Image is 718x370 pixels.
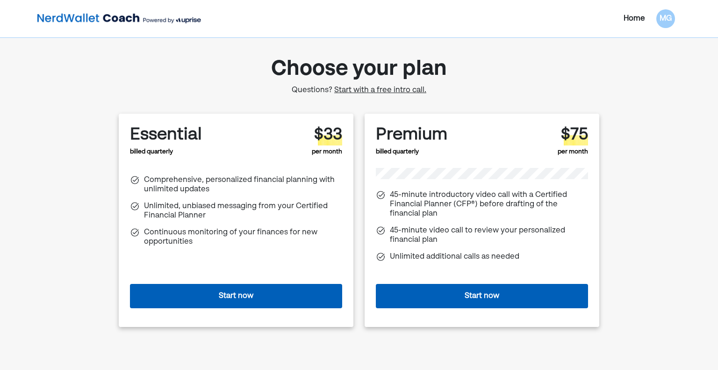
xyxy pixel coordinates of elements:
button: Start now [376,284,588,308]
div: 45-minute introductory video call with a Certified Financial Planner (CFP®) before drafting of th... [390,190,588,218]
div: MG [656,9,675,28]
div: Unlimited, unbiased messaging from your Certified Financial Planner [144,202,342,220]
div: Choose your plan [271,53,447,86]
span: Start with a free intro call. [334,87,426,94]
div: billed quarterly [376,125,447,157]
div: per month [558,125,588,157]
div: Unlimited additional calls as needed [390,252,519,261]
div: Continuous monitoring of your finances for new opportunities [144,228,342,247]
div: Comprehensive, personalized financial planning with unlimited updates [144,175,342,194]
div: Questions? [271,86,447,95]
div: Home [624,13,645,24]
button: Start now [130,284,342,308]
div: $33 [312,125,342,145]
div: 45-minute video call to review your personalized financial plan [390,226,588,245]
div: per month [312,125,342,157]
div: Premium [376,125,447,145]
div: Essential [130,125,202,145]
div: $75 [558,125,588,145]
div: billed quarterly [130,125,202,157]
